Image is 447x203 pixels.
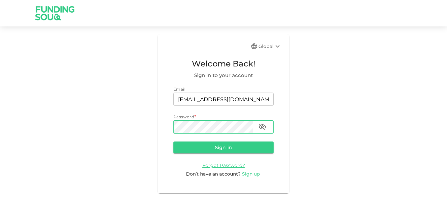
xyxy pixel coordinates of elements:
[173,142,274,153] button: Sign in
[173,71,274,79] span: Sign in to your account
[173,58,274,70] span: Welcome Back!
[202,162,245,168] a: Forgot Password?
[258,42,282,50] div: Global
[173,120,253,134] input: password
[242,171,260,177] span: Sign up
[186,171,241,177] span: Don’t have an account?
[173,114,194,119] span: Password
[173,93,274,106] input: email
[173,87,185,92] span: Email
